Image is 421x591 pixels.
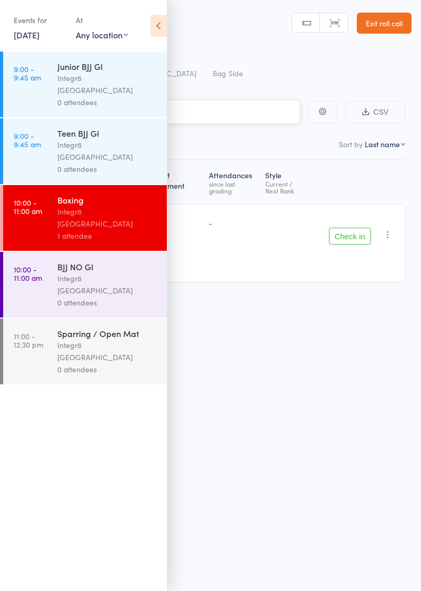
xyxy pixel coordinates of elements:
[14,332,43,349] time: 11:00 - 12:30 pm
[57,339,158,363] div: Integr8 [GEOGRAPHIC_DATA]
[339,139,363,149] label: Sort by
[209,218,257,227] div: -
[213,68,243,78] span: Bag Side
[150,165,205,199] div: Next Payment
[57,297,158,309] div: 0 attendees
[14,65,41,81] time: 9:00 - 9:45 am
[345,101,405,124] button: CSV
[3,118,167,184] a: 9:00 -9:45 amTeen BJJ GIIntegr8 [GEOGRAPHIC_DATA]0 attendees
[365,139,400,149] div: Last name
[3,319,167,384] a: 11:00 -12:30 pmSparring / Open MatIntegr8 [GEOGRAPHIC_DATA]0 attendees
[57,127,158,139] div: Teen BJJ GI
[57,328,158,339] div: Sparring / Open Mat
[209,180,257,194] div: since last grading
[57,363,158,375] div: 0 attendees
[57,261,158,272] div: BJJ NO GI
[265,180,320,194] div: Current / Next Rank
[3,185,167,251] a: 10:00 -11:00 amBoxingIntegr8 [GEOGRAPHIC_DATA]1 attendee
[57,206,158,230] div: Integr8 [GEOGRAPHIC_DATA]
[76,12,128,29] div: At
[57,96,158,108] div: 0 attendees
[3,52,167,117] a: 9:00 -9:45 amJunior BJJ GIIntegr8 [GEOGRAPHIC_DATA]0 attendees
[57,194,158,206] div: Boxing
[14,29,39,40] a: [DATE]
[14,198,42,215] time: 10:00 - 11:00 am
[57,60,158,72] div: Junior BJJ GI
[154,218,201,227] div: N/A
[57,230,158,242] div: 1 attendee
[3,252,167,318] a: 10:00 -11:00 amBJJ NO GIIntegr8 [GEOGRAPHIC_DATA]0 attendees
[76,29,128,40] div: Any location
[205,165,261,199] div: Atten­dances
[14,12,65,29] div: Events for
[357,13,412,34] a: Exit roll call
[57,139,158,163] div: Integr8 [GEOGRAPHIC_DATA]
[329,228,371,244] button: Check in
[57,272,158,297] div: Integr8 [GEOGRAPHIC_DATA]
[14,131,41,148] time: 9:00 - 9:45 am
[261,165,324,199] div: Style
[14,265,42,282] time: 10:00 - 11:00 am
[57,72,158,96] div: Integr8 [GEOGRAPHIC_DATA]
[57,163,158,175] div: 0 attendees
